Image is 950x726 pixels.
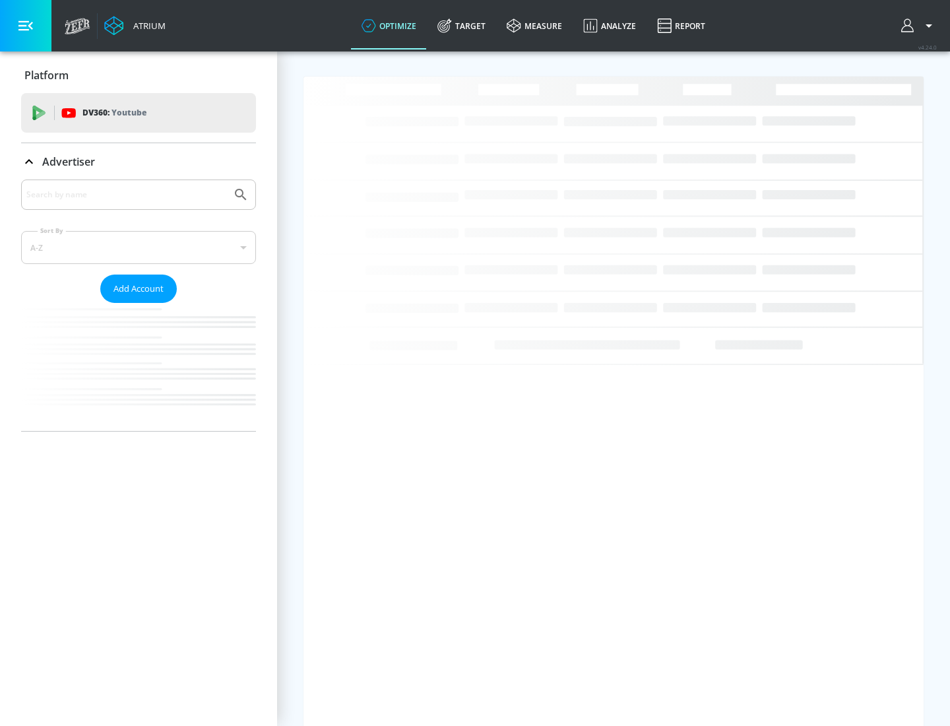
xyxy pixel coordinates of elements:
p: Youtube [111,106,146,119]
button: Add Account [100,275,177,303]
div: Advertiser [21,180,256,431]
label: Sort By [38,226,66,235]
nav: list of Advertiser [21,303,256,431]
a: measure [496,2,573,49]
a: Report [647,2,716,49]
input: Search by name [26,186,226,203]
span: Add Account [113,281,164,296]
a: Atrium [104,16,166,36]
p: Platform [24,68,69,82]
p: DV360: [82,106,146,120]
span: v 4.24.0 [918,44,937,51]
div: Advertiser [21,143,256,180]
p: Advertiser [42,154,95,169]
div: Platform [21,57,256,94]
a: Analyze [573,2,647,49]
div: A-Z [21,231,256,264]
div: DV360: Youtube [21,93,256,133]
a: Target [427,2,496,49]
a: optimize [351,2,427,49]
div: Atrium [128,20,166,32]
